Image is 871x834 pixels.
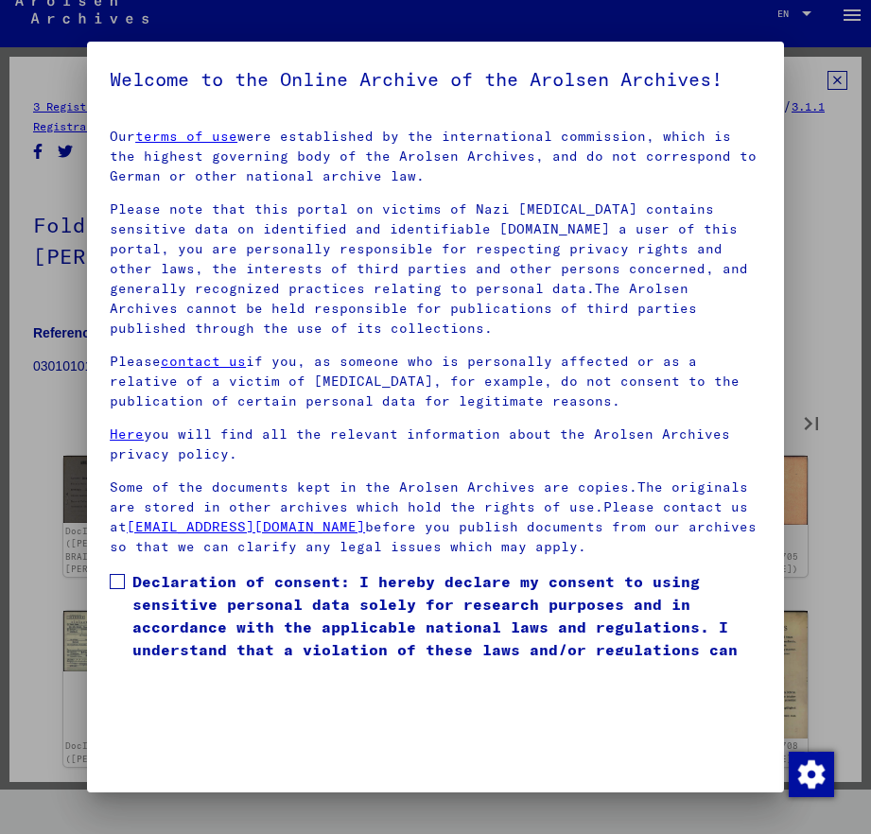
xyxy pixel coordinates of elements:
[110,64,761,95] h5: Welcome to the Online Archive of the Arolsen Archives!
[132,570,761,684] span: Declaration of consent: I hereby declare my consent to using sensitive personal data solely for r...
[110,478,761,557] p: Some of the documents kept in the Arolsen Archives are copies.The originals are stored in other a...
[110,425,761,464] p: you will find all the relevant information about the Arolsen Archives privacy policy.
[161,353,246,370] a: contact us
[110,426,144,443] a: Here
[110,200,761,339] p: Please note that this portal on victims of Nazi [MEDICAL_DATA] contains sensitive data on identif...
[110,352,761,411] p: Please if you, as someone who is personally affected or as a relative of a victim of [MEDICAL_DAT...
[788,751,833,796] div: Change consent
[789,752,834,797] img: Change consent
[127,518,365,535] a: [EMAIL_ADDRESS][DOMAIN_NAME]
[110,127,761,186] p: Our were established by the international commission, which is the highest governing body of the ...
[135,128,237,145] a: terms of use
